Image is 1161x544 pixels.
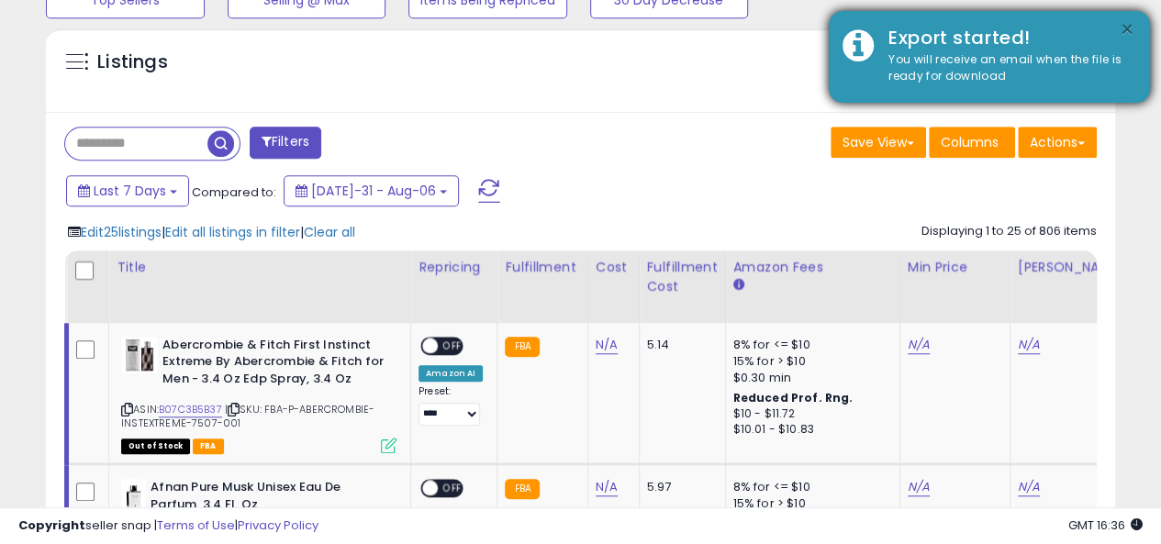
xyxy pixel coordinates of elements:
[304,223,355,241] span: Clear all
[875,25,1136,51] div: Export started!
[438,338,467,353] span: OFF
[733,258,892,277] div: Amazon Fees
[1018,127,1097,158] button: Actions
[193,439,224,454] span: FBA
[596,336,618,354] a: N/A
[18,516,85,534] strong: Copyright
[929,127,1015,158] button: Columns
[121,402,374,429] span: | SKU: FBA-P-ABERCROMBIE-INSTEXTREME-7507-001
[875,51,1136,85] div: You will receive an email when the file is ready for download
[419,385,483,427] div: Preset:
[505,337,539,357] small: FBA
[121,479,146,516] img: 21e1j2ALkdL._SL40_.jpg
[733,353,886,370] div: 15% for > $10
[908,478,930,496] a: N/A
[596,258,631,277] div: Cost
[68,223,355,241] div: | |
[733,370,886,386] div: $0.30 min
[284,175,459,206] button: [DATE]-31 - Aug-06
[419,258,489,277] div: Repricing
[117,258,403,277] div: Title
[94,182,166,200] span: Last 7 Days
[438,481,467,496] span: OFF
[908,336,930,354] a: N/A
[733,277,744,294] small: Amazon Fees.
[151,479,374,517] b: Afnan Pure Musk Unisex Eau De Parfum, 3.4 Fl. Oz
[238,516,318,534] a: Privacy Policy
[647,479,711,495] div: 5.97
[121,337,158,373] img: 41GPdVKi1LL._SL40_.jpg
[97,50,168,75] h5: Listings
[250,127,321,159] button: Filters
[1018,478,1040,496] a: N/A
[733,406,886,422] div: $10 - $11.72
[1018,336,1040,354] a: N/A
[419,365,483,382] div: Amazon AI
[1120,18,1134,41] button: ×
[647,337,711,353] div: 5.14
[157,516,235,534] a: Terms of Use
[733,390,854,405] b: Reduced Prof. Rng.
[159,402,222,417] a: B07C3B5B37
[162,337,385,393] b: Abercrombie & Fitch First Instinct Extreme By Abercrombie & Fitch for Men - 3.4 Oz Edp Spray, 3.4 Oz
[505,258,579,277] div: Fulfillment
[647,258,718,296] div: Fulfillment Cost
[81,223,162,241] span: Edit 25 listings
[1018,258,1127,277] div: [PERSON_NAME]
[311,182,436,200] span: [DATE]-31 - Aug-06
[192,183,276,201] span: Compared to:
[18,517,318,535] div: seller snap | |
[121,439,190,454] span: All listings that are currently out of stock and unavailable for purchase on Amazon
[1068,516,1143,534] span: 2025-08-14 16:36 GMT
[733,337,886,353] div: 8% for <= $10
[831,127,926,158] button: Save View
[733,422,886,438] div: $10.01 - $10.83
[505,479,539,499] small: FBA
[921,223,1097,240] div: Displaying 1 to 25 of 806 items
[941,133,999,151] span: Columns
[733,479,886,495] div: 8% for <= $10
[121,337,396,452] div: ASIN:
[165,223,300,241] span: Edit all listings in filter
[66,175,189,206] button: Last 7 Days
[596,478,618,496] a: N/A
[908,258,1002,277] div: Min Price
